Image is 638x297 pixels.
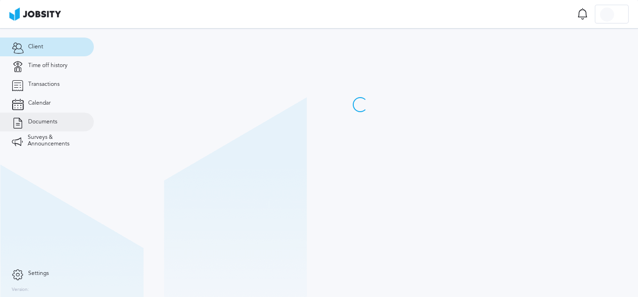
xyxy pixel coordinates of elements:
[28,44,43,50] span: Client
[28,270,49,277] span: Settings
[28,134,82,147] span: Surveys & Announcements
[28,119,57,125] span: Documents
[28,62,68,69] span: Time off history
[28,100,51,107] span: Calendar
[28,81,60,88] span: Transactions
[9,8,61,21] img: ab4bad089aa723f57921c736e9817d99.png
[12,287,29,293] label: Version:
